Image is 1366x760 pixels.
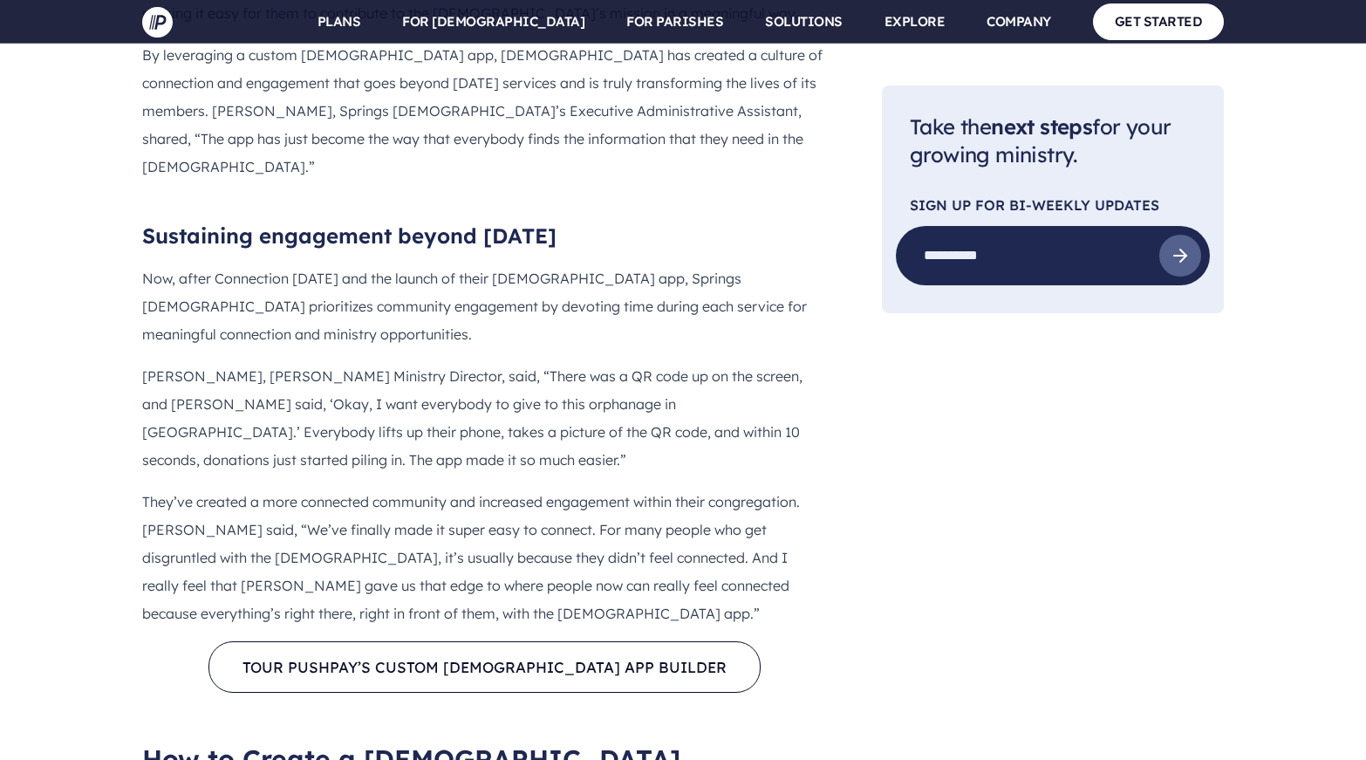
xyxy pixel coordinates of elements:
[910,113,1171,168] span: Take the for your growing ministry.
[142,362,826,474] p: [PERSON_NAME], [PERSON_NAME] Ministry Director, said, “There was a QR code up on the screen, and ...
[1093,3,1225,39] a: GET STARTED
[142,223,826,250] h3: Sustaining engagement beyond [DATE]
[208,641,761,693] a: TOUR PUSHPAY’S CUSTOM [DEMOGRAPHIC_DATA] APP BUILDER
[142,264,826,348] p: Now, after Connection [DATE] and the launch of their [DEMOGRAPHIC_DATA] app, Springs [DEMOGRAPHIC...
[910,199,1196,213] p: Sign Up For Bi-Weekly Updates
[142,488,826,627] p: They’ve created a more connected community and increased engagement within their congregation. [P...
[991,113,1092,140] span: next steps
[142,41,826,181] p: By leveraging a custom [DEMOGRAPHIC_DATA] app, [DEMOGRAPHIC_DATA] has created a culture of connec...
